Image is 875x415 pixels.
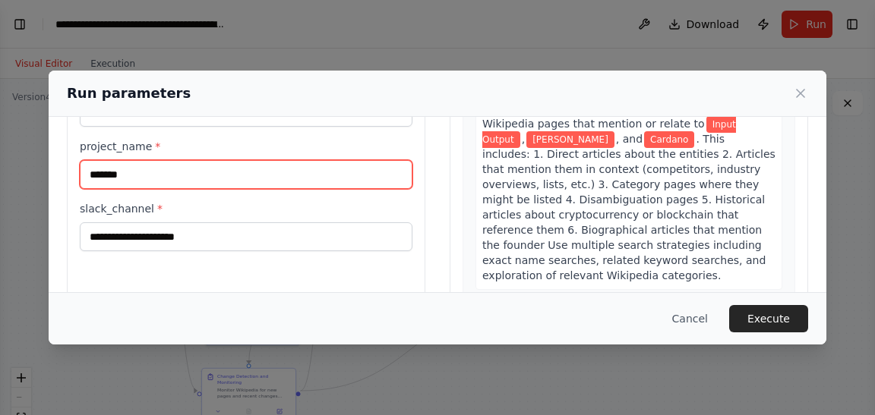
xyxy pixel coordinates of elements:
[526,131,614,148] span: Variable: founder_name
[482,133,775,281] span: . This includes: 1. Direct articles about the entities 2. Articles that mention them in context (...
[67,83,191,104] h2: Run parameters
[482,102,733,130] span: Conduct a comprehensive search to identify all Wikipedia pages that mention or relate to
[80,201,412,216] label: slack_channel
[482,116,736,148] span: Variable: company_name
[616,133,643,145] span: , and
[660,305,720,332] button: Cancel
[729,305,808,332] button: Execute
[80,139,412,154] label: project_name
[644,131,694,148] span: Variable: project_name
[522,133,525,145] span: ,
